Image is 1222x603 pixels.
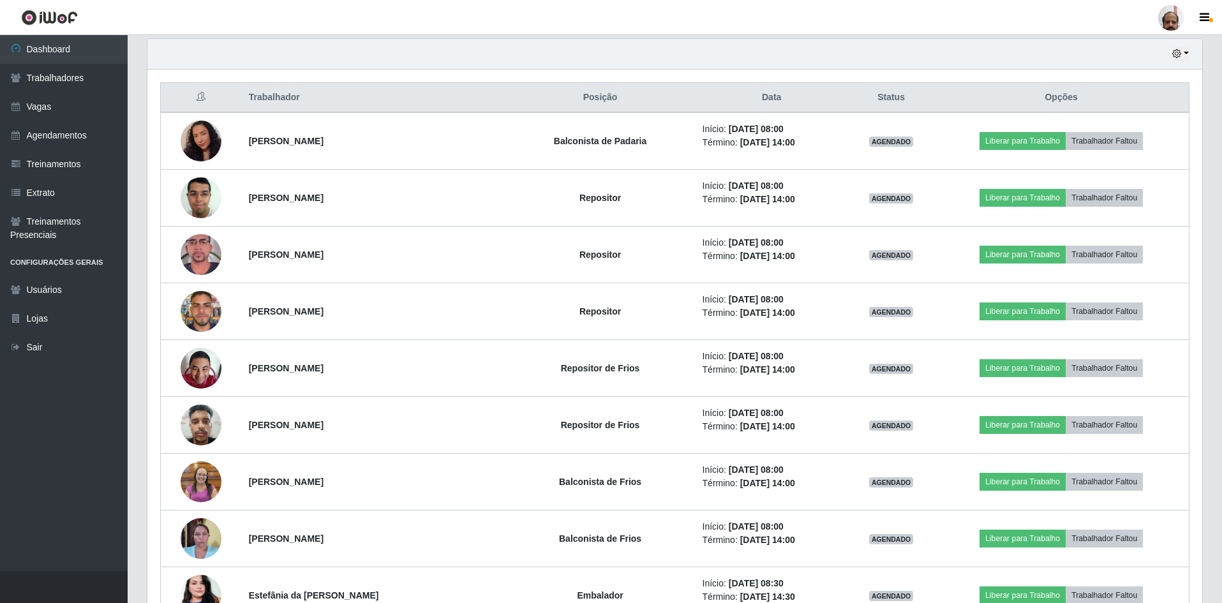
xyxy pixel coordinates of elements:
[181,459,221,504] img: 1690129418749.jpeg
[181,284,221,338] img: 1757444637484.jpeg
[561,363,640,373] strong: Repositor de Frios
[740,535,795,545] time: [DATE] 14:00
[980,302,1066,320] button: Liberar para Trabalho
[506,83,695,113] th: Posição
[703,350,841,363] li: Início:
[980,416,1066,434] button: Liberar para Trabalho
[703,306,841,320] li: Término:
[249,363,324,373] strong: [PERSON_NAME]
[849,83,934,113] th: Status
[729,124,784,134] time: [DATE] 08:00
[869,137,914,147] span: AGENDADO
[703,123,841,136] li: Início:
[249,533,324,544] strong: [PERSON_NAME]
[703,136,841,149] li: Término:
[559,533,641,544] strong: Balconista de Frios
[181,170,221,225] img: 1602822418188.jpeg
[740,364,795,375] time: [DATE] 14:00
[1066,189,1143,207] button: Trabalhador Faltou
[703,406,841,420] li: Início:
[980,473,1066,491] button: Liberar para Trabalho
[934,83,1189,113] th: Opções
[181,511,221,565] img: 1757016131222.jpeg
[703,193,841,206] li: Término:
[703,520,841,533] li: Início:
[1066,473,1143,491] button: Trabalhador Faltou
[980,359,1066,377] button: Liberar para Trabalho
[1066,132,1143,150] button: Trabalhador Faltou
[695,83,849,113] th: Data
[181,218,221,291] img: 1746617717288.jpeg
[740,308,795,318] time: [DATE] 14:00
[869,193,914,204] span: AGENDADO
[729,181,784,191] time: [DATE] 08:00
[249,136,324,146] strong: [PERSON_NAME]
[579,193,621,203] strong: Repositor
[249,590,379,600] strong: Estefânia da [PERSON_NAME]
[1066,302,1143,320] button: Trabalhador Faltou
[980,530,1066,547] button: Liberar para Trabalho
[869,364,914,374] span: AGENDADO
[249,193,324,203] strong: [PERSON_NAME]
[869,591,914,601] span: AGENDADO
[980,189,1066,207] button: Liberar para Trabalho
[703,249,841,263] li: Término:
[1066,530,1143,547] button: Trabalhador Faltou
[703,577,841,590] li: Início:
[980,246,1066,264] button: Liberar para Trabalho
[1066,416,1143,434] button: Trabalhador Faltou
[703,420,841,433] li: Término:
[869,534,914,544] span: AGENDADO
[740,592,795,602] time: [DATE] 14:30
[703,533,841,547] li: Término:
[1066,246,1143,264] button: Trabalhador Faltou
[740,421,795,431] time: [DATE] 14:00
[181,341,221,395] img: 1650455423616.jpeg
[729,351,784,361] time: [DATE] 08:00
[869,250,914,260] span: AGENDADO
[729,465,784,475] time: [DATE] 08:00
[561,420,640,430] strong: Repositor de Frios
[740,137,795,147] time: [DATE] 14:00
[703,463,841,477] li: Início:
[703,293,841,306] li: Início:
[703,477,841,490] li: Término:
[729,237,784,248] time: [DATE] 08:00
[249,306,324,316] strong: [PERSON_NAME]
[559,477,641,487] strong: Balconista de Frios
[249,477,324,487] strong: [PERSON_NAME]
[703,179,841,193] li: Início:
[181,398,221,452] img: 1756441126533.jpeg
[869,307,914,317] span: AGENDADO
[241,83,506,113] th: Trabalhador
[579,306,621,316] strong: Repositor
[21,10,78,26] img: CoreUI Logo
[740,478,795,488] time: [DATE] 14:00
[579,249,621,260] strong: Repositor
[249,249,324,260] strong: [PERSON_NAME]
[740,251,795,261] time: [DATE] 14:00
[554,136,647,146] strong: Balconista de Padaria
[740,194,795,204] time: [DATE] 14:00
[729,408,784,418] time: [DATE] 08:00
[729,294,784,304] time: [DATE] 08:00
[869,421,914,431] span: AGENDADO
[1066,359,1143,377] button: Trabalhador Faltou
[869,477,914,488] span: AGENDADO
[703,236,841,249] li: Início:
[181,115,221,167] img: 1753371469357.jpeg
[729,521,784,532] time: [DATE] 08:00
[703,363,841,376] li: Término:
[249,420,324,430] strong: [PERSON_NAME]
[729,578,784,588] time: [DATE] 08:30
[980,132,1066,150] button: Liberar para Trabalho
[577,590,623,600] strong: Embalador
